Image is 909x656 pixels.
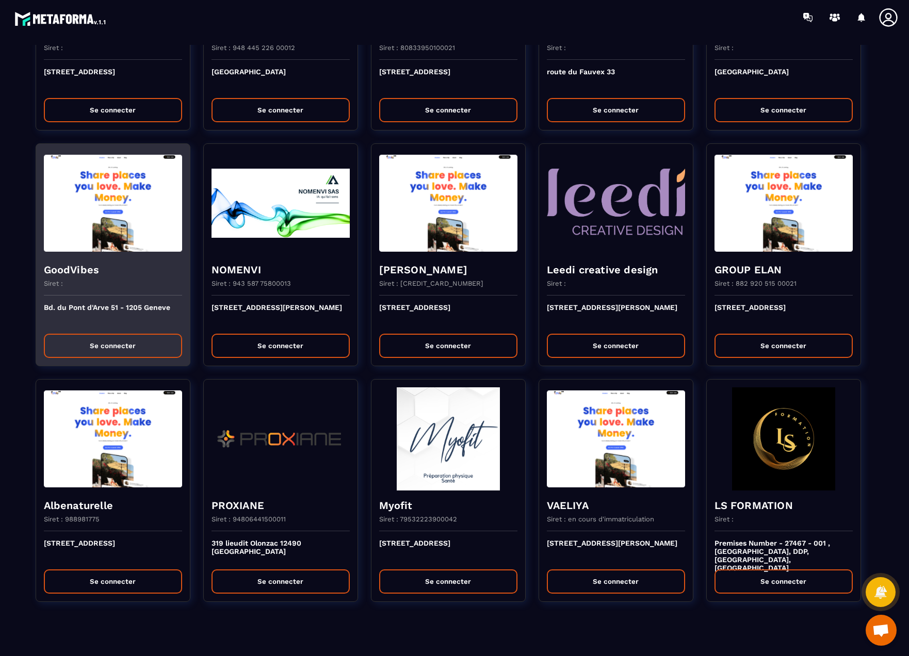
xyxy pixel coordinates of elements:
p: Siret : [715,44,734,52]
p: [STREET_ADDRESS][PERSON_NAME] [547,303,685,326]
p: Siret : 94806441500011 [212,515,286,523]
h4: GROUP ELAN [715,263,853,277]
p: Siret : 79532223900042 [379,515,457,523]
p: Siret : 948 445 226 00012 [212,44,295,52]
img: funnel-background [547,387,685,490]
h4: Myofit [379,498,517,513]
h4: PROXIANE [212,498,350,513]
p: 319 lieudit Olonzac 12490 [GEOGRAPHIC_DATA] [212,539,350,562]
p: Siret : [715,515,734,523]
p: [STREET_ADDRESS][PERSON_NAME] [212,303,350,326]
p: Siret : [CREDIT_CARD_NUMBER] [379,280,483,287]
img: funnel-background [44,387,182,490]
img: funnel-background [44,152,182,255]
button: Se connecter [379,98,517,122]
h4: Albenaturelle [44,498,182,513]
img: funnel-background [715,152,853,255]
p: Siret : 80833950100021 [379,44,455,52]
p: Siret : en cours d'immatriculation [547,515,654,523]
img: funnel-background [547,152,685,255]
img: funnel-background [379,387,517,490]
p: [GEOGRAPHIC_DATA] [212,68,350,90]
p: Siret : [44,280,63,287]
h4: GoodVibes [44,263,182,277]
button: Se connecter [379,569,517,594]
p: Bd. du Pont d'Arve 51 - 1205 Geneve [44,303,182,326]
h4: LS FORMATION [715,498,853,513]
button: Se connecter [715,98,853,122]
button: Se connecter [212,569,350,594]
h4: Leedi creative design [547,263,685,277]
p: Siret : [547,44,566,52]
p: [STREET_ADDRESS] [715,303,853,326]
p: [STREET_ADDRESS][PERSON_NAME] [547,539,685,562]
h4: NOMENVI [212,263,350,277]
p: Siret : [547,280,566,287]
p: [STREET_ADDRESS] [44,68,182,90]
img: funnel-background [212,387,350,490]
p: [GEOGRAPHIC_DATA] [715,68,853,90]
img: funnel-background [379,152,517,255]
p: [STREET_ADDRESS] [44,539,182,562]
p: [STREET_ADDRESS] [379,68,517,90]
button: Se connecter [547,334,685,358]
button: Se connecter [44,569,182,594]
p: [STREET_ADDRESS] [379,303,517,326]
button: Se connecter [547,569,685,594]
img: funnel-background [715,387,853,490]
p: Siret : 943 587 75800013 [212,280,291,287]
button: Se connecter [547,98,685,122]
button: Se connecter [44,334,182,358]
button: Se connecter [715,334,853,358]
button: Se connecter [44,98,182,122]
button: Se connecter [715,569,853,594]
button: Se connecter [379,334,517,358]
p: Siret : [44,44,63,52]
h4: [PERSON_NAME] [379,263,517,277]
p: Siret : 882 920 515 00021 [715,280,797,287]
img: funnel-background [212,152,350,255]
img: logo [14,9,107,28]
button: Se connecter [212,334,350,358]
h4: VAELIYA [547,498,685,513]
button: Se connecter [212,98,350,122]
p: route du Fauvex 33 [547,68,685,90]
p: Siret : 988981775 [44,515,100,523]
a: Mở cuộc trò chuyện [866,615,897,646]
p: Premises Number - 27467 - 001 , [GEOGRAPHIC_DATA], DDP, [GEOGRAPHIC_DATA], [GEOGRAPHIC_DATA] [715,539,853,562]
p: [STREET_ADDRESS] [379,539,517,562]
